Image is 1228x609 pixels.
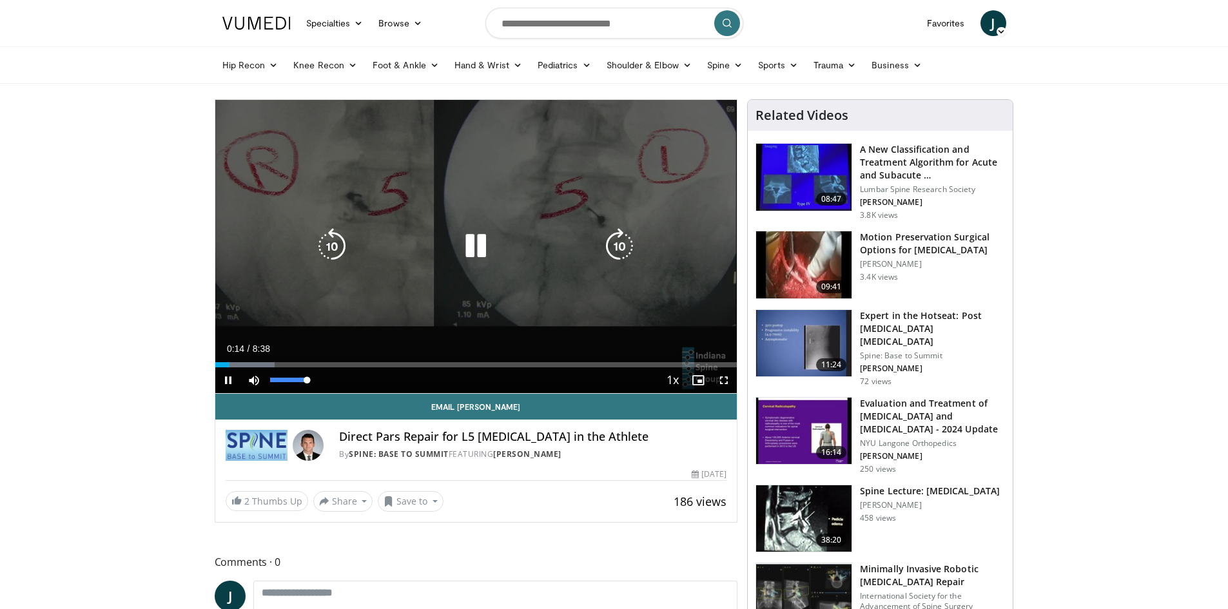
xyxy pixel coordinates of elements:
[298,10,371,36] a: Specialties
[860,513,896,523] p: 458 views
[860,259,1005,269] p: [PERSON_NAME]
[860,376,892,387] p: 72 views
[248,343,250,354] span: /
[919,10,973,36] a: Favorites
[241,367,267,393] button: Mute
[222,17,291,30] img: VuMedi Logo
[860,438,1005,449] p: NYU Langone Orthopedics
[378,491,443,512] button: Save to
[816,446,847,459] span: 16:14
[860,210,898,220] p: 3.8K views
[860,563,1005,588] h3: Minimally Invasive Robotic [MEDICAL_DATA] Repair
[816,193,847,206] span: 08:47
[692,469,726,480] div: [DATE]
[816,534,847,546] span: 38:20
[215,367,241,393] button: Pause
[860,485,1000,498] h3: Spine Lecture: [MEDICAL_DATA]
[980,10,1006,36] a: J
[860,197,1005,208] p: [PERSON_NAME]
[244,495,249,507] span: 2
[699,52,750,78] a: Spine
[816,280,847,293] span: 09:41
[530,52,599,78] a: Pediatrics
[864,52,930,78] a: Business
[860,309,1005,348] h3: Expert in the Hotseat: Post [MEDICAL_DATA] [MEDICAL_DATA]
[339,449,726,460] div: By FEATURING
[860,351,1005,361] p: Spine: Base to Summit
[755,309,1005,387] a: 11:24 Expert in the Hotseat: Post [MEDICAL_DATA] [MEDICAL_DATA] Spine: Base to Summit [PERSON_NAM...
[750,52,806,78] a: Sports
[349,449,449,459] a: Spine: Base to Summit
[860,184,1005,195] p: Lumbar Spine Research Society
[447,52,530,78] a: Hand & Wrist
[755,485,1005,553] a: 38:20 Spine Lecture: [MEDICAL_DATA] [PERSON_NAME] 458 views
[371,10,430,36] a: Browse
[755,397,1005,474] a: 16:14 Evaluation and Treatment of [MEDICAL_DATA] and [MEDICAL_DATA] - 2024 Update NYU Langone Ort...
[860,500,1000,510] p: [PERSON_NAME]
[293,430,324,461] img: Avatar
[860,397,1005,436] h3: Evaluation and Treatment of [MEDICAL_DATA] and [MEDICAL_DATA] - 2024 Update
[756,144,852,211] img: 4a81f6ba-c3e9-4053-8c9f-d15a6dae0028.150x105_q85_crop-smart_upscale.jpg
[215,554,738,570] span: Comments 0
[215,394,737,420] a: Email [PERSON_NAME]
[270,378,307,382] div: Volume Level
[711,367,737,393] button: Fullscreen
[860,363,1005,374] p: [PERSON_NAME]
[860,451,1005,461] p: [PERSON_NAME]
[215,362,737,367] div: Progress Bar
[215,100,737,394] video-js: Video Player
[860,143,1005,182] h3: A New Classification and Treatment Algorithm for Acute and Subacute …
[756,231,852,298] img: lin_spondylolsis_2.png.150x105_q85_crop-smart_upscale.jpg
[599,52,699,78] a: Shoulder & Elbow
[756,310,852,377] img: ca262432-6252-4eda-81e8-2d66bcc1c681.150x105_q85_crop-smart_upscale.jpg
[365,52,447,78] a: Foot & Ankle
[860,464,896,474] p: 250 views
[756,398,852,465] img: 1a598c51-3453-4b74-b1fb-c0d8dcccbb07.150x105_q85_crop-smart_upscale.jpg
[227,343,244,354] span: 0:14
[286,52,365,78] a: Knee Recon
[215,52,286,78] a: Hip Recon
[755,143,1005,220] a: 08:47 A New Classification and Treatment Algorithm for Acute and Subacute … Lumbar Spine Research...
[253,343,270,354] span: 8:38
[674,494,726,509] span: 186 views
[860,272,898,282] p: 3.4K views
[755,231,1005,299] a: 09:41 Motion Preservation Surgical Options for [MEDICAL_DATA] [PERSON_NAME] 3.4K views
[493,449,561,459] a: [PERSON_NAME]
[659,367,685,393] button: Playback Rate
[485,8,743,39] input: Search topics, interventions
[816,358,847,371] span: 11:24
[339,430,726,444] h4: Direct Pars Repair for L5 [MEDICAL_DATA] in the Athlete
[226,491,308,511] a: 2 Thumbs Up
[860,231,1005,256] h3: Motion Preservation Surgical Options for [MEDICAL_DATA]
[806,52,864,78] a: Trauma
[755,108,848,123] h4: Related Videos
[685,367,711,393] button: Enable picture-in-picture mode
[226,430,288,461] img: Spine: Base to Summit
[313,491,373,512] button: Share
[756,485,852,552] img: 3bed94a4-e6b3-412e-8a59-75bfb3887198.150x105_q85_crop-smart_upscale.jpg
